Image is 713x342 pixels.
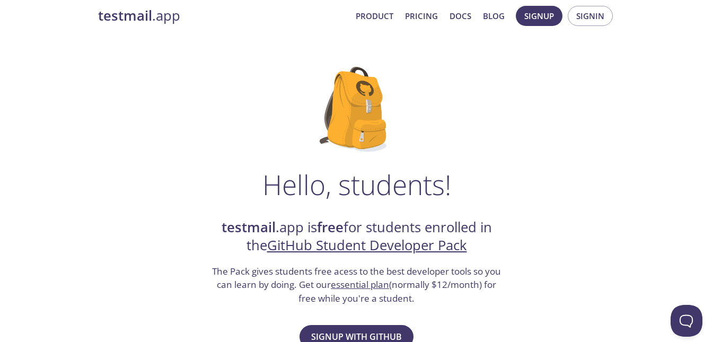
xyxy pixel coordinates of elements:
[405,9,438,23] a: Pricing
[671,305,702,337] iframe: Help Scout Beacon - Open
[98,6,152,25] strong: testmail
[483,9,505,23] a: Blog
[317,218,344,236] strong: free
[524,9,554,23] span: Signup
[576,9,604,23] span: Signin
[98,7,347,25] a: testmail.app
[331,278,389,291] a: essential plan
[450,9,471,23] a: Docs
[356,9,393,23] a: Product
[568,6,613,26] button: Signin
[222,218,276,236] strong: testmail
[516,6,562,26] button: Signup
[262,169,451,200] h1: Hello, students!
[211,265,503,305] h3: The Pack gives students free acess to the best developer tools so you can learn by doing. Get our...
[211,218,503,255] h2: .app is for students enrolled in the
[267,236,467,255] a: GitHub Student Developer Pack
[320,67,393,152] img: github-student-backpack.png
